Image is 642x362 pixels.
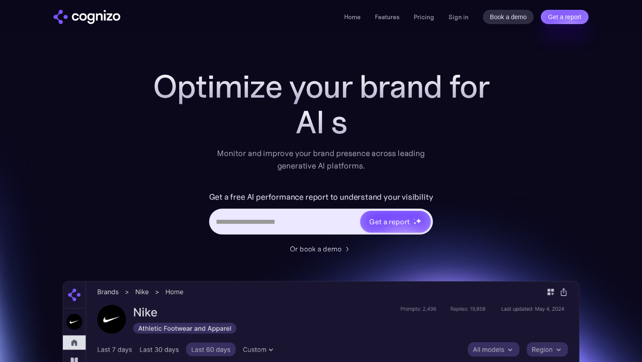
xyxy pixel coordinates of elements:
[209,190,433,239] form: Hero URL Input Form
[413,218,415,220] img: star
[483,10,534,24] a: Book a demo
[541,10,588,24] a: Get a report
[211,147,431,172] div: Monitor and improve your brand presence across leading generative AI platforms.
[290,243,352,254] a: Or book a demo
[414,13,434,21] a: Pricing
[143,69,499,104] h1: Optimize your brand for
[53,10,120,24] img: cognizo logo
[416,218,421,224] img: star
[369,216,409,227] div: Get a report
[449,12,469,22] a: Sign in
[359,210,432,233] a: Get a reportstarstarstar
[344,13,361,21] a: Home
[290,243,342,254] div: Or book a demo
[209,190,433,204] label: Get a free AI performance report to understand your visibility
[143,104,499,140] div: AI s
[413,222,416,225] img: star
[375,13,399,21] a: Features
[53,10,120,24] a: home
